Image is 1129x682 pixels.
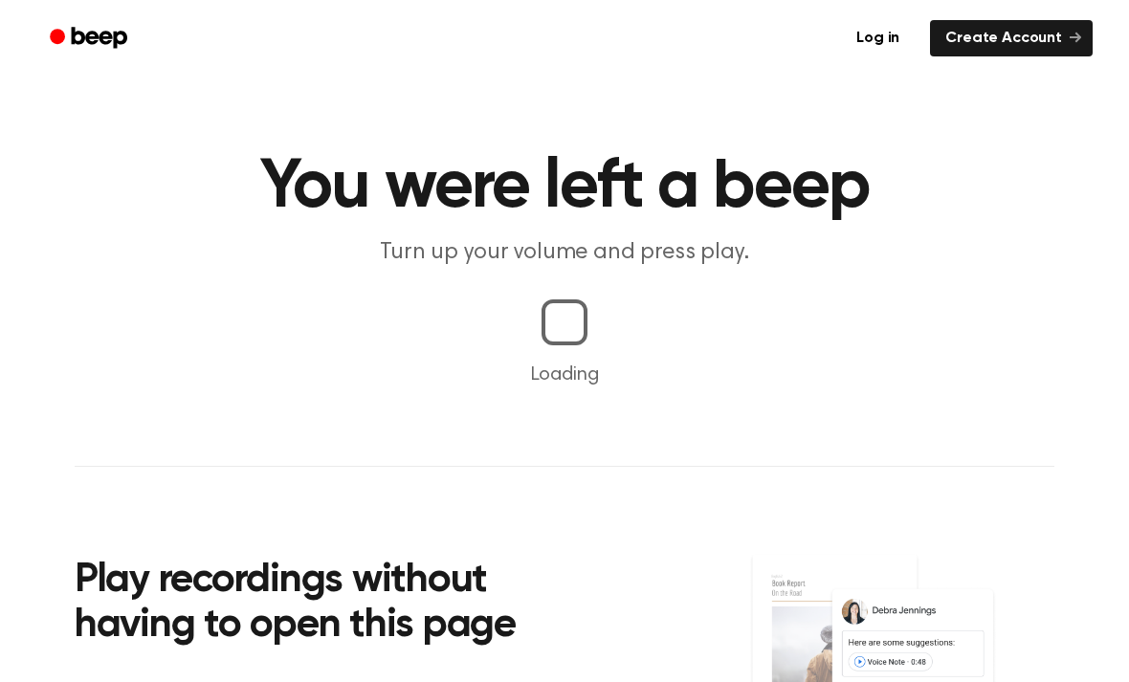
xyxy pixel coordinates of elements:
[75,559,590,649] h2: Play recordings without having to open this page
[36,20,144,57] a: Beep
[23,361,1106,389] p: Loading
[930,20,1093,56] a: Create Account
[197,237,932,269] p: Turn up your volume and press play.
[75,153,1054,222] h1: You were left a beep
[837,16,919,60] a: Log in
